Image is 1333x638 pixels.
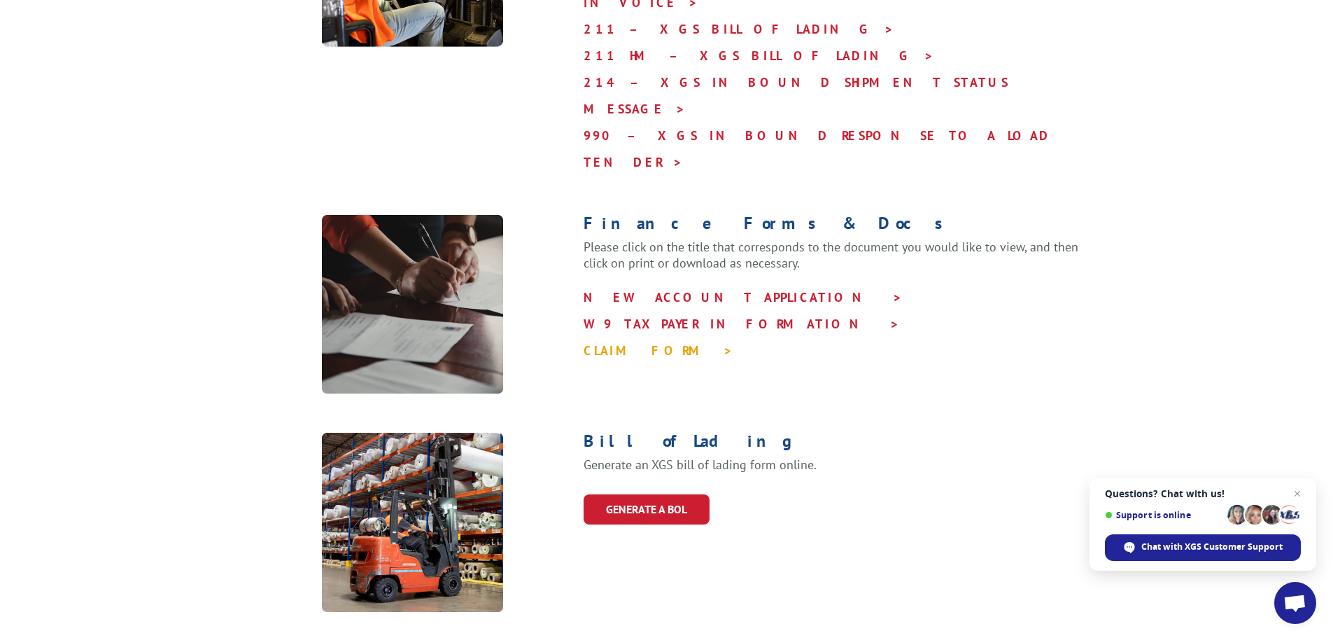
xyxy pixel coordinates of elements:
a: 214 – XGS INBOUND SHIPMENT STATUS MESSAGE > [584,74,1008,117]
span: Close chat [1289,485,1306,502]
img: paper-and-people@3x [322,215,503,394]
a: CLAIM FORM > [584,342,733,359]
div: Chat with XGS Customer Support [1105,534,1301,561]
a: 211 HM – XGS BILL OF LADING > [584,48,934,64]
a: 211 – XGS BILL OF LADING > [584,21,894,37]
p: Generate an XGS bill of lading form online. [584,457,1082,473]
h1: Bill of Lading [584,433,1082,457]
div: Open chat [1274,582,1316,624]
p: Please click on the title that corresponds to the document you would like to view, and then click... [584,239,1082,285]
h1: Finance Forms & Docs [584,215,1082,239]
a: 990 – XGS INBOUND RESPONSE TO A LOAD TENDER > [584,127,1051,170]
img: car-orange@3x [322,433,503,612]
span: Support is online [1105,510,1222,520]
a: W9 TAXPAYER INFORMATION > [584,316,900,332]
a: NEW ACCOUNT APPLICATION > [584,289,903,305]
span: Questions? Chat with us! [1105,488,1301,499]
a: GENERATE A BOL [584,494,710,525]
span: Chat with XGS Customer Support [1141,541,1283,553]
